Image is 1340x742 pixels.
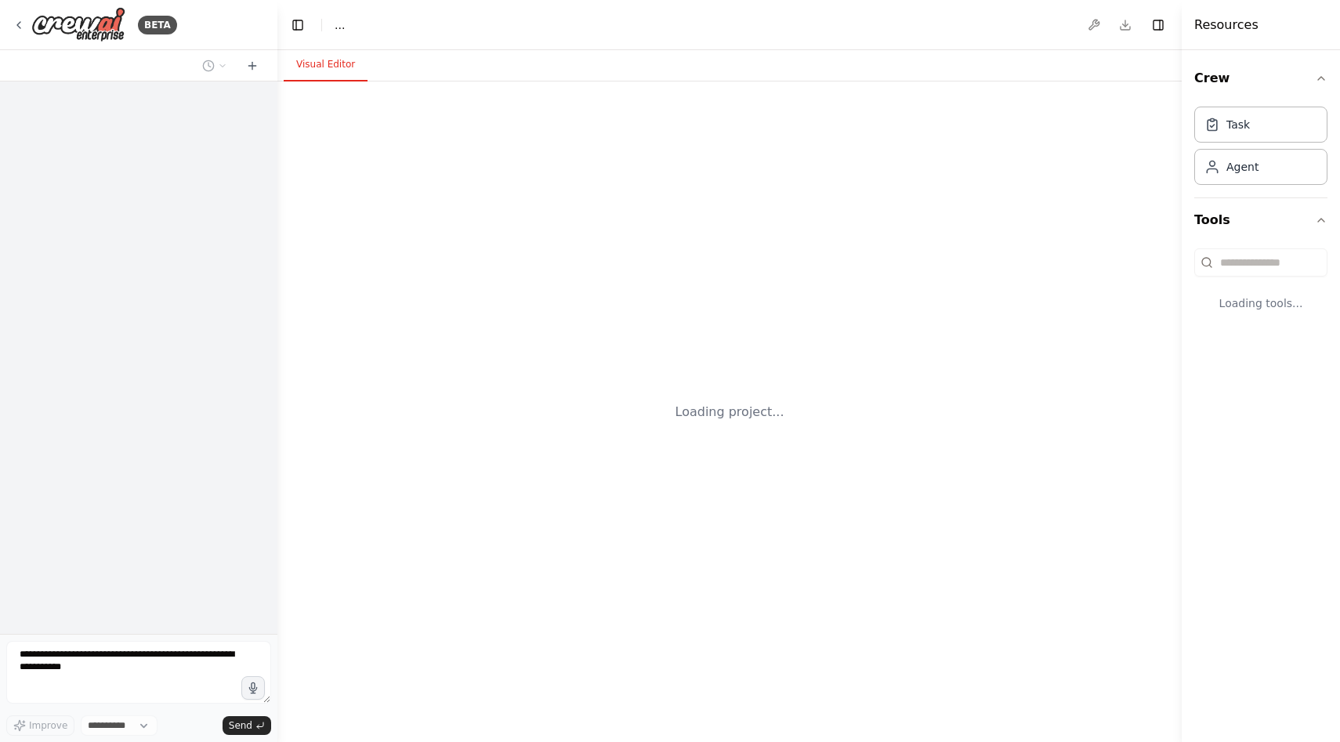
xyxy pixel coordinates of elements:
[1194,100,1327,197] div: Crew
[287,14,309,36] button: Hide left sidebar
[29,719,67,732] span: Improve
[31,7,125,42] img: Logo
[223,716,271,735] button: Send
[335,17,345,33] nav: breadcrumb
[1226,117,1250,132] div: Task
[1194,198,1327,242] button: Tools
[284,49,368,81] button: Visual Editor
[241,676,265,700] button: Click to speak your automation idea
[196,56,234,75] button: Switch to previous chat
[138,16,177,34] div: BETA
[675,403,784,422] div: Loading project...
[1194,16,1259,34] h4: Resources
[6,715,74,736] button: Improve
[1147,14,1169,36] button: Hide right sidebar
[1194,242,1327,336] div: Tools
[1194,283,1327,324] div: Loading tools...
[1194,56,1327,100] button: Crew
[240,56,265,75] button: Start a new chat
[335,17,345,33] span: ...
[1226,159,1259,175] div: Agent
[229,719,252,732] span: Send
